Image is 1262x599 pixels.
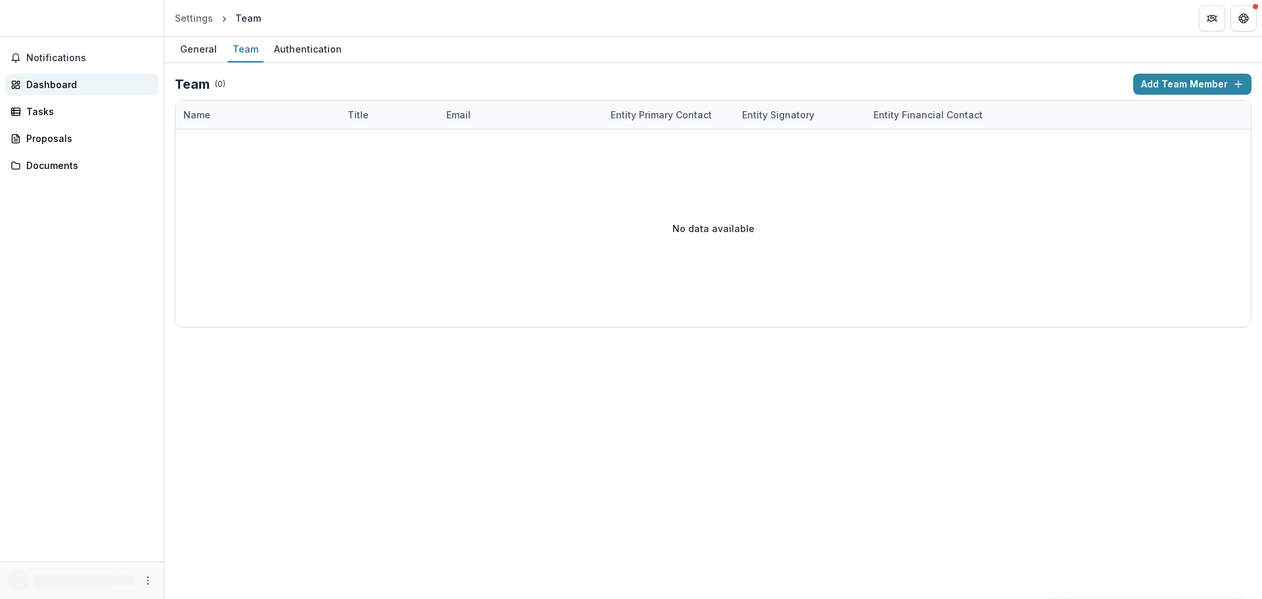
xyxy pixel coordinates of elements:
[438,101,603,129] div: Email
[5,101,158,122] a: Tasks
[175,11,213,25] div: Settings
[26,158,148,172] div: Documents
[866,108,991,122] div: Entity Financial Contact
[672,222,755,235] p: No data available
[1133,74,1251,95] button: Add Team Member
[175,76,210,92] h2: Team
[26,78,148,91] div: Dashboard
[1199,5,1225,32] button: Partners
[734,108,822,122] div: Entity Signatory
[140,573,156,588] button: More
[438,108,479,122] div: Email
[170,9,266,28] nav: breadcrumb
[5,128,158,149] a: Proposals
[340,101,438,129] div: Title
[235,11,261,25] div: Team
[26,105,148,118] div: Tasks
[734,101,866,129] div: Entity Signatory
[175,108,218,122] div: Name
[866,101,997,129] div: Entity Financial Contact
[175,39,222,59] div: General
[227,39,264,59] div: Team
[227,37,264,62] a: Team
[603,108,720,122] div: Entity Primary Contact
[269,37,347,62] a: Authentication
[269,39,347,59] div: Authentication
[26,53,153,64] span: Notifications
[1230,5,1257,32] button: Get Help
[5,47,158,68] button: Notifications
[340,108,377,122] div: Title
[175,37,222,62] a: General
[26,132,148,145] div: Proposals
[603,101,734,129] div: Entity Primary Contact
[170,9,218,28] a: Settings
[5,155,158,176] a: Documents
[215,78,225,90] p: ( 0 )
[5,74,158,95] a: Dashboard
[175,101,340,129] div: Name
